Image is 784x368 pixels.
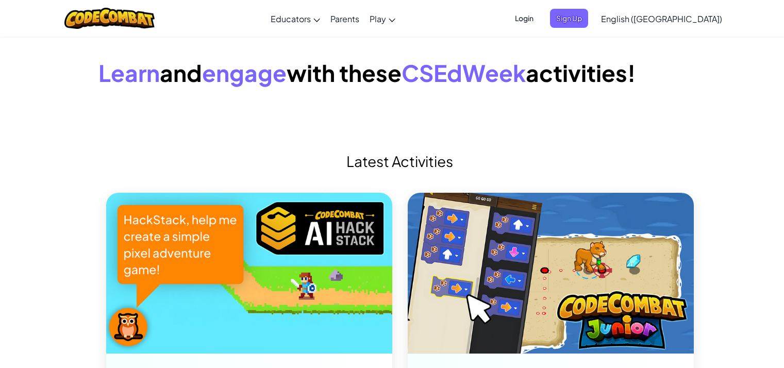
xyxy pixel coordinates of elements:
[106,150,694,172] h2: Latest Activities
[402,58,526,87] span: CSEdWeek
[202,58,287,87] span: engage
[596,5,727,32] a: English ([GEOGRAPHIC_DATA])
[408,193,694,354] img: Image to illustrate CodeCombat Junior
[64,8,155,29] img: CodeCombat logo
[325,5,364,32] a: Parents
[271,13,311,24] span: Educators
[550,9,588,28] button: Sign Up
[160,58,202,87] span: and
[526,58,636,87] span: activities!
[287,58,402,87] span: with these
[370,13,386,24] span: Play
[509,9,540,28] button: Login
[601,13,722,24] span: English ([GEOGRAPHIC_DATA])
[265,5,325,32] a: Educators
[98,58,160,87] span: Learn
[364,5,401,32] a: Play
[106,193,392,354] img: Image to illustrate AI HackStack: Exploring AI Basics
